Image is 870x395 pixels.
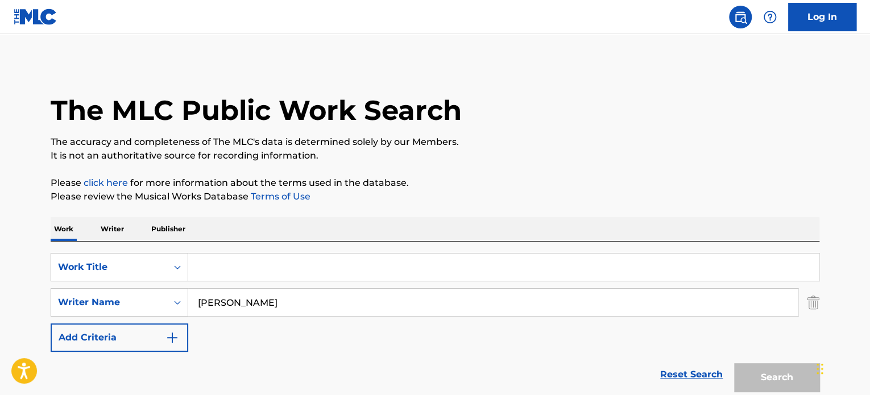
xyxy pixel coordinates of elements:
[788,3,856,31] a: Log In
[58,260,160,274] div: Work Title
[813,340,870,395] iframe: Chat Widget
[148,217,189,241] p: Publisher
[51,149,819,163] p: It is not an authoritative source for recording information.
[734,10,747,24] img: search
[248,191,310,202] a: Terms of Use
[654,362,728,387] a: Reset Search
[14,9,57,25] img: MLC Logo
[51,93,462,127] h1: The MLC Public Work Search
[729,6,752,28] a: Public Search
[165,331,179,344] img: 9d2ae6d4665cec9f34b9.svg
[51,135,819,149] p: The accuracy and completeness of The MLC's data is determined solely by our Members.
[97,217,127,241] p: Writer
[763,10,777,24] img: help
[51,176,819,190] p: Please for more information about the terms used in the database.
[58,296,160,309] div: Writer Name
[817,352,823,386] div: Drag
[51,323,188,352] button: Add Criteria
[84,177,128,188] a: click here
[759,6,781,28] div: Help
[807,288,819,317] img: Delete Criterion
[51,190,819,203] p: Please review the Musical Works Database
[51,217,77,241] p: Work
